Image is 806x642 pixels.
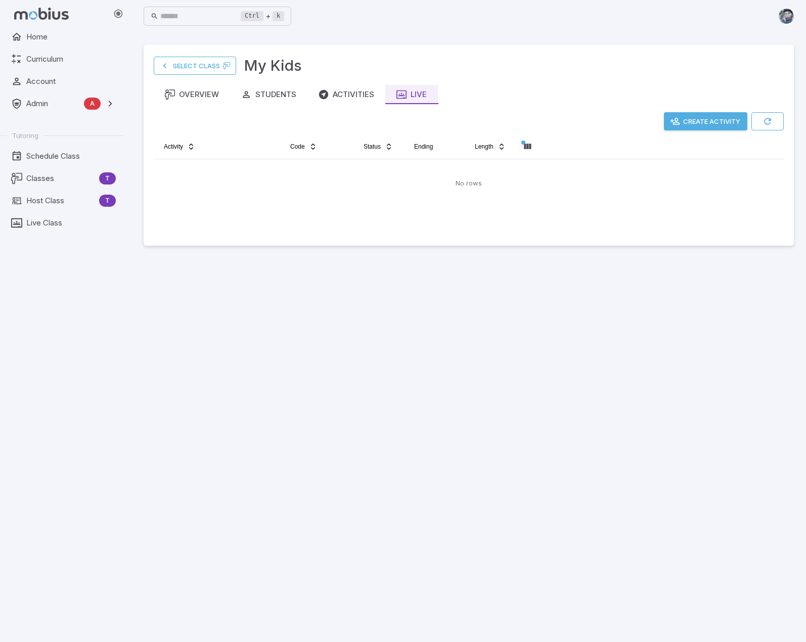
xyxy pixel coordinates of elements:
[26,76,116,87] span: Account
[475,143,494,151] span: Length
[396,89,427,100] div: Live
[357,139,399,155] button: Status
[364,143,381,151] span: Status
[84,99,101,109] span: A
[290,143,305,151] span: Code
[26,54,116,65] span: Curriculum
[165,89,219,100] div: Overview
[319,89,374,100] div: Activities
[26,217,116,228] span: Live Class
[99,173,116,184] span: T
[12,131,38,140] span: Tutoring
[26,173,95,184] span: Classes
[241,11,263,21] kbd: Ctrl
[154,57,236,75] a: Select Class
[779,9,794,24] img: andrew.jpg
[408,139,439,155] button: Ending
[519,139,535,155] button: Column visibility
[26,31,116,42] span: Home
[456,178,482,189] p: No rows
[414,143,433,151] span: Ending
[99,196,116,206] span: T
[158,139,201,155] button: Activity
[26,195,95,206] span: Host Class
[284,139,323,155] button: Code
[469,139,512,155] button: Length
[273,11,284,21] kbd: k
[26,98,80,109] span: Admin
[664,112,747,130] button: Create Activity
[164,143,183,151] span: Activity
[26,151,116,162] span: Schedule Class
[241,89,296,100] div: Students
[241,10,284,22] div: +
[244,55,302,77] h3: My Kids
